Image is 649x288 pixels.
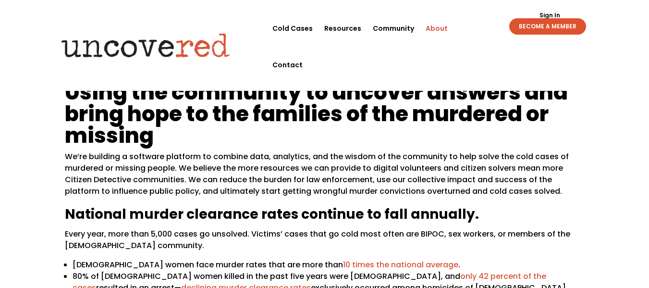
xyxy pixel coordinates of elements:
[534,13,565,18] a: Sign In
[373,10,414,47] a: Community
[73,259,460,270] span: [DEMOGRAPHIC_DATA] women face murder rates that are more than .
[65,81,584,151] h1: Using the community to uncover answers and bring hope to the families of the murdered or missing
[509,18,586,35] a: BECOME A MEMBER
[324,10,361,47] a: Resources
[272,10,313,47] a: Cold Cases
[426,10,448,47] a: About
[65,151,584,205] p: We’re building a software platform to combine data, analytics, and the wisdom of the community to...
[343,259,458,270] a: 10 times the national average
[272,47,303,83] a: Contact
[53,26,238,64] img: Uncovered logo
[65,205,479,224] span: National murder clearance rates continue to fall annually.
[65,228,570,251] span: Every year, more than 5,000 cases go unsolved. Victims’ cases that go cold most often are BIPOC, ...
